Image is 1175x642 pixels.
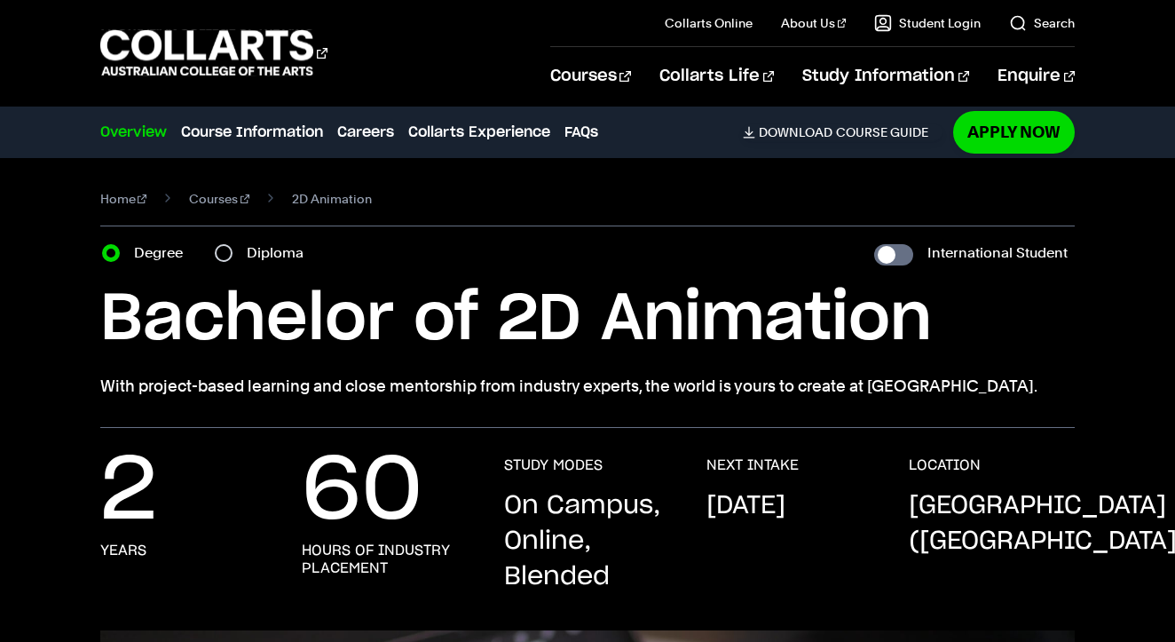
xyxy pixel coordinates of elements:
h3: STUDY MODES [504,456,603,474]
a: Apply Now [953,111,1075,153]
p: [DATE] [706,488,785,524]
label: Degree [134,241,193,266]
h3: Years [100,542,146,559]
a: Enquire [998,47,1075,106]
h3: LOCATION [909,456,981,474]
h1: Bachelor of 2D Animation [100,280,1076,360]
a: Course Information [181,122,323,143]
a: About Us [781,14,847,32]
h3: Hours of industry placement [302,542,469,577]
a: Search [1009,14,1075,32]
a: Collarts Life [659,47,774,106]
p: 60 [302,456,422,527]
h3: NEXT INTAKE [706,456,799,474]
p: On Campus, Online, Blended [504,488,671,595]
a: Collarts Experience [408,122,550,143]
a: Student Login [874,14,981,32]
span: 2D Animation [292,186,372,211]
a: Collarts Online [665,14,753,32]
a: DownloadCourse Guide [743,124,942,140]
div: Go to homepage [100,28,327,78]
label: Diploma [247,241,314,266]
p: 2 [100,456,157,527]
a: Courses [550,47,631,106]
a: FAQs [564,122,598,143]
a: Careers [337,122,394,143]
p: With project-based learning and close mentorship from industry experts, the world is yours to cre... [100,374,1076,399]
label: International Student [927,241,1068,266]
a: Overview [100,122,167,143]
a: Courses [189,186,249,211]
a: Home [100,186,147,211]
span: Download [759,124,832,140]
a: Study Information [802,47,969,106]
